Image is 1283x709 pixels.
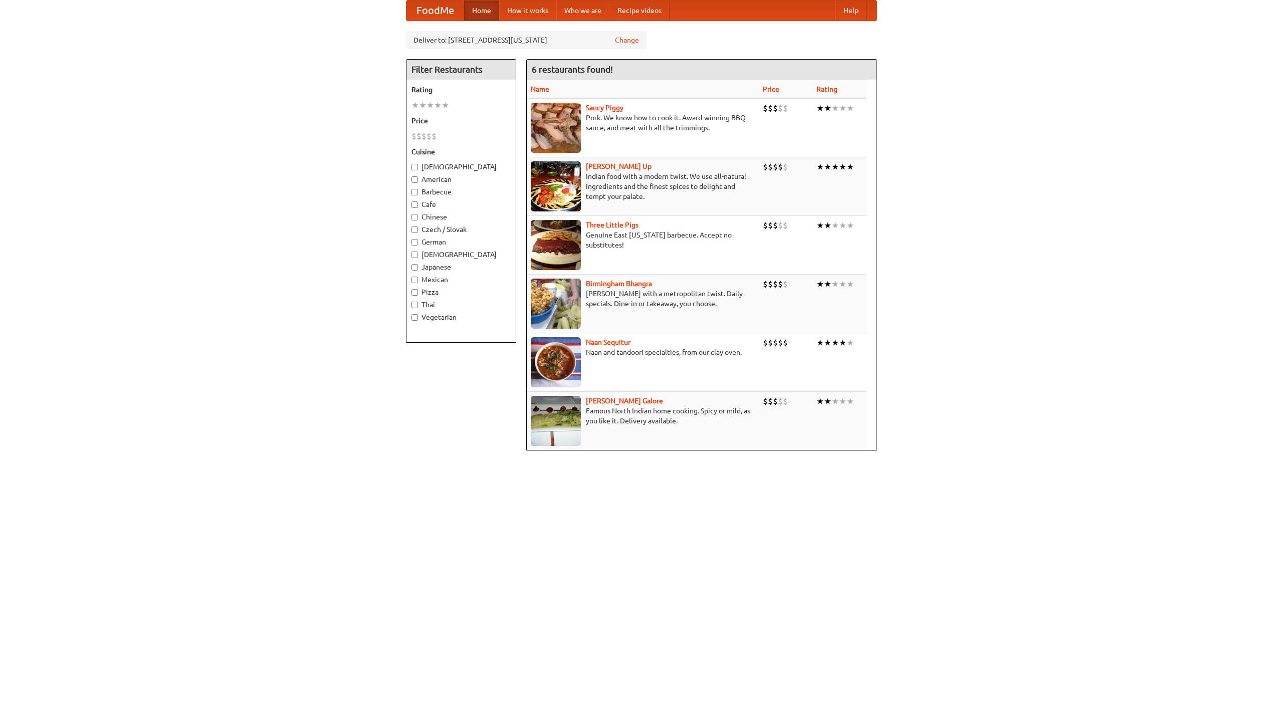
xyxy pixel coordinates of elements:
[763,396,768,407] li: $
[824,220,831,231] li: ★
[411,100,419,111] li: ★
[824,279,831,290] li: ★
[773,220,778,231] li: $
[763,279,768,290] li: $
[768,396,773,407] li: $
[778,337,783,348] li: $
[411,237,511,247] label: German
[768,220,773,231] li: $
[768,161,773,172] li: $
[615,35,639,45] a: Change
[411,275,511,285] label: Mexican
[609,1,670,21] a: Recipe videos
[773,337,778,348] li: $
[824,103,831,114] li: ★
[816,396,824,407] li: ★
[763,161,768,172] li: $
[499,1,556,21] a: How it works
[846,337,854,348] li: ★
[839,337,846,348] li: ★
[556,1,609,21] a: Who we are
[824,337,831,348] li: ★
[411,287,511,297] label: Pizza
[411,176,418,183] input: American
[416,131,421,142] li: $
[411,131,416,142] li: $
[846,161,854,172] li: ★
[846,220,854,231] li: ★
[411,174,511,184] label: American
[773,161,778,172] li: $
[586,221,638,229] a: Three Little Pigs
[411,289,418,296] input: Pizza
[411,250,511,260] label: [DEMOGRAPHIC_DATA]
[831,103,839,114] li: ★
[839,161,846,172] li: ★
[434,100,442,111] li: ★
[531,161,581,211] img: curryup.jpg
[824,396,831,407] li: ★
[816,220,824,231] li: ★
[763,220,768,231] li: $
[531,289,755,309] p: [PERSON_NAME] with a metropolitan twist. Daily specials. Dine-in or takeaway, you choose.
[411,264,418,271] input: Japanese
[531,279,581,329] img: bhangra.jpg
[531,85,549,93] a: Name
[846,396,854,407] li: ★
[411,224,511,234] label: Czech / Slovak
[421,131,426,142] li: $
[778,396,783,407] li: $
[831,279,839,290] li: ★
[586,338,630,346] a: Naan Sequitur
[778,103,783,114] li: $
[824,161,831,172] li: ★
[783,337,788,348] li: $
[783,396,788,407] li: $
[586,397,663,405] a: [PERSON_NAME] Galore
[411,201,418,208] input: Cafe
[411,300,511,310] label: Thai
[586,280,652,288] b: Birmingham Bhangra
[831,337,839,348] li: ★
[531,396,581,446] img: currygalore.jpg
[426,100,434,111] li: ★
[411,314,418,321] input: Vegetarian
[839,103,846,114] li: ★
[411,214,418,220] input: Chinese
[411,226,418,233] input: Czech / Slovak
[531,347,755,357] p: Naan and tandoori specialties, from our clay oven.
[406,1,464,21] a: FoodMe
[783,103,788,114] li: $
[411,162,511,172] label: [DEMOGRAPHIC_DATA]
[816,337,824,348] li: ★
[768,279,773,290] li: $
[586,162,652,170] a: [PERSON_NAME] Up
[531,406,755,426] p: Famous North Indian home cooking. Spicy or mild, as you like it. Delivery available.
[586,104,623,112] a: Saucy Piggy
[411,164,418,170] input: [DEMOGRAPHIC_DATA]
[426,131,432,142] li: $
[816,103,824,114] li: ★
[831,396,839,407] li: ★
[532,65,613,74] ng-pluralize: 6 restaurants found!
[783,161,788,172] li: $
[411,312,511,322] label: Vegetarian
[846,279,854,290] li: ★
[419,100,426,111] li: ★
[763,337,768,348] li: $
[783,220,788,231] li: $
[411,302,418,308] input: Thai
[411,252,418,258] input: [DEMOGRAPHIC_DATA]
[411,212,511,222] label: Chinese
[531,171,755,201] p: Indian food with a modern twist. We use all-natural ingredients and the finest spices to delight ...
[464,1,499,21] a: Home
[768,337,773,348] li: $
[816,279,824,290] li: ★
[411,187,511,197] label: Barbecue
[778,220,783,231] li: $
[406,31,647,49] div: Deliver to: [STREET_ADDRESS][US_STATE]
[411,147,511,157] h5: Cuisine
[531,337,581,387] img: naansequitur.jpg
